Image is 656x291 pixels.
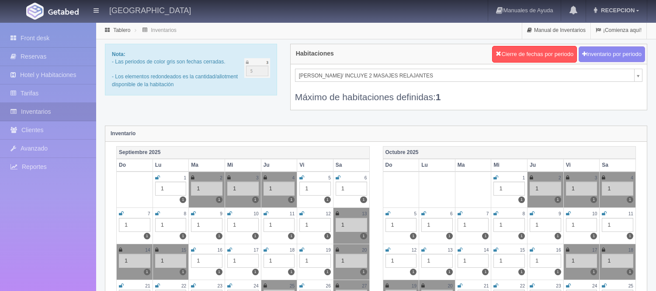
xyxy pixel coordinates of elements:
label: 1 [216,269,222,275]
label: 1 [590,196,597,203]
div: 1 [421,218,453,232]
label: 1 [360,196,367,203]
b: 1 [436,92,441,102]
label: 1 [252,233,259,239]
small: 20 [448,284,452,288]
th: Do [117,159,153,172]
label: 1 [180,196,186,203]
label: 1 [446,233,453,239]
small: 18 [290,248,295,252]
label: 1 [482,233,489,239]
th: Sa [600,159,636,172]
small: 14 [145,248,150,252]
button: Cierre de fechas por periodo [492,46,577,63]
small: 19 [326,248,331,252]
div: 1 [566,218,597,232]
div: 1 [493,182,525,196]
small: 26 [326,284,331,288]
label: 1 [324,269,331,275]
small: 18 [628,248,633,252]
small: 4 [631,175,633,180]
div: 1 [530,254,561,268]
label: 1 [410,269,417,275]
div: Máximo de habitaciones definidas: [295,82,642,103]
div: 1 [602,218,633,232]
div: 1 [530,218,561,232]
small: 23 [218,284,222,288]
small: 8 [184,211,187,216]
a: Inventarios [151,27,177,33]
div: 1 [299,182,331,196]
div: 1 [602,182,633,196]
div: 1 [227,254,259,268]
small: 24 [592,284,597,288]
label: 1 [555,196,561,203]
small: 16 [218,248,222,252]
label: 1 [555,269,561,275]
a: Manual de Inventarios [522,22,590,39]
label: 1 [518,196,525,203]
small: 21 [145,284,150,288]
small: 21 [484,284,489,288]
label: 1 [518,269,525,275]
div: 1 [155,254,187,268]
div: 1 [264,254,295,268]
label: 1 [590,269,597,275]
th: Mi [225,159,261,172]
small: 7 [486,211,489,216]
small: 7 [148,211,150,216]
label: 1 [252,269,259,275]
div: 1 [299,218,331,232]
small: 6 [450,211,453,216]
th: Sa [333,159,369,172]
small: 23 [556,284,561,288]
small: 12 [412,248,417,252]
small: 1 [184,175,187,180]
small: 27 [362,284,367,288]
small: 11 [290,211,295,216]
label: 1 [446,269,453,275]
small: 5 [414,211,417,216]
strong: Inventario [111,130,135,137]
small: 22 [520,284,525,288]
div: 1 [191,182,222,196]
th: Ma [455,159,491,172]
small: 15 [520,248,525,252]
img: cutoff.png [244,58,270,78]
small: 12 [326,211,331,216]
small: 13 [448,248,452,252]
div: 1 [155,218,187,232]
th: Lu [419,159,455,172]
small: 22 [181,284,186,288]
small: 15 [181,248,186,252]
label: 1 [216,196,222,203]
small: 10 [253,211,258,216]
div: 1 [385,254,417,268]
div: 1 [227,182,259,196]
small: 9 [220,211,222,216]
label: 1 [360,233,367,239]
span: RECEPCION [599,7,635,14]
label: 1 [627,196,633,203]
small: 5 [328,175,331,180]
div: 1 [264,218,295,232]
th: Do [383,159,419,172]
div: 1 [336,254,367,268]
img: Getabed [48,8,79,15]
th: Vi [297,159,333,172]
small: 1 [522,175,525,180]
small: 2 [220,175,222,180]
small: 25 [290,284,295,288]
div: 1 [530,182,561,196]
th: Vi [563,159,600,172]
div: 1 [566,254,597,268]
div: 1 [421,254,453,268]
div: 1 [264,182,295,196]
label: 1 [555,233,561,239]
div: 1 [227,218,259,232]
label: 1 [324,196,331,203]
div: 1 [458,218,489,232]
small: 17 [253,248,258,252]
label: 1 [180,269,186,275]
th: Ju [261,159,297,172]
